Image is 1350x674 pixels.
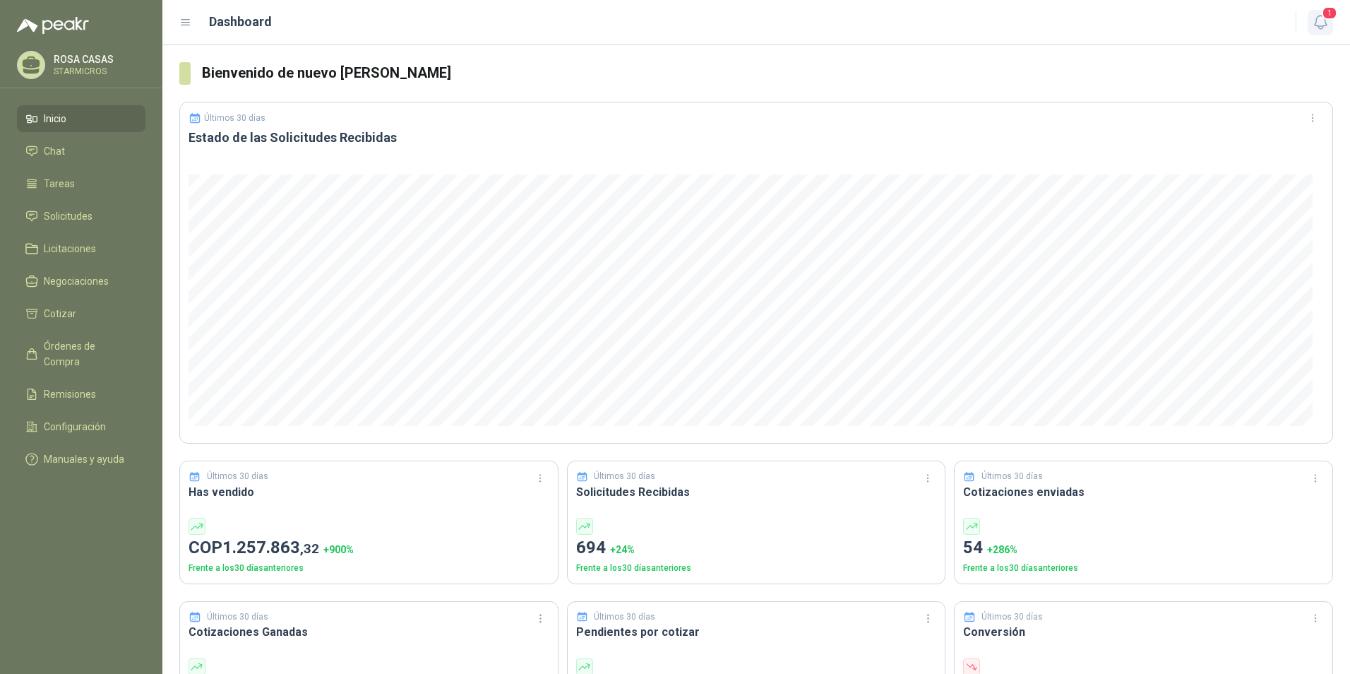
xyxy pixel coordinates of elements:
[987,544,1017,555] span: + 286 %
[323,544,354,555] span: + 900 %
[17,203,145,230] a: Solicitudes
[222,538,319,557] span: 1.257.863
[204,113,265,123] p: Últimos 30 días
[44,143,65,159] span: Chat
[17,105,145,132] a: Inicio
[1308,10,1333,35] button: 1
[576,623,937,641] h3: Pendientes por cotizar
[17,170,145,197] a: Tareas
[44,386,96,402] span: Remisiones
[594,610,655,624] p: Últimos 30 días
[202,62,1333,84] h3: Bienvenido de nuevo [PERSON_NAME]
[576,483,937,501] h3: Solicitudes Recibidas
[17,413,145,440] a: Configuración
[54,67,142,76] p: STARMICROS
[189,623,549,641] h3: Cotizaciones Ganadas
[44,273,109,289] span: Negociaciones
[44,176,75,191] span: Tareas
[17,446,145,473] a: Manuales y ayuda
[963,562,1324,575] p: Frente a los 30 días anteriores
[44,306,76,321] span: Cotizar
[44,338,132,369] span: Órdenes de Compra
[17,17,89,34] img: Logo peakr
[44,111,66,126] span: Inicio
[189,535,549,562] p: COP
[963,535,1324,562] p: 54
[54,54,142,64] p: ROSA CASAS
[209,12,272,32] h1: Dashboard
[300,540,319,557] span: ,32
[44,419,106,434] span: Configuración
[189,562,549,575] p: Frente a los 30 días anteriores
[17,268,145,295] a: Negociaciones
[963,623,1324,641] h3: Conversión
[576,562,937,575] p: Frente a los 30 días anteriores
[17,235,145,262] a: Licitaciones
[207,610,268,624] p: Últimos 30 días
[981,470,1043,483] p: Últimos 30 días
[17,381,145,408] a: Remisiones
[44,451,124,467] span: Manuales y ayuda
[610,544,635,555] span: + 24 %
[1322,6,1337,20] span: 1
[189,483,549,501] h3: Has vendido
[576,535,937,562] p: 694
[594,470,655,483] p: Últimos 30 días
[17,138,145,165] a: Chat
[17,300,145,327] a: Cotizar
[189,129,1324,146] h3: Estado de las Solicitudes Recibidas
[981,610,1043,624] p: Últimos 30 días
[207,470,268,483] p: Últimos 30 días
[963,483,1324,501] h3: Cotizaciones enviadas
[44,208,92,224] span: Solicitudes
[44,241,96,256] span: Licitaciones
[17,333,145,375] a: Órdenes de Compra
